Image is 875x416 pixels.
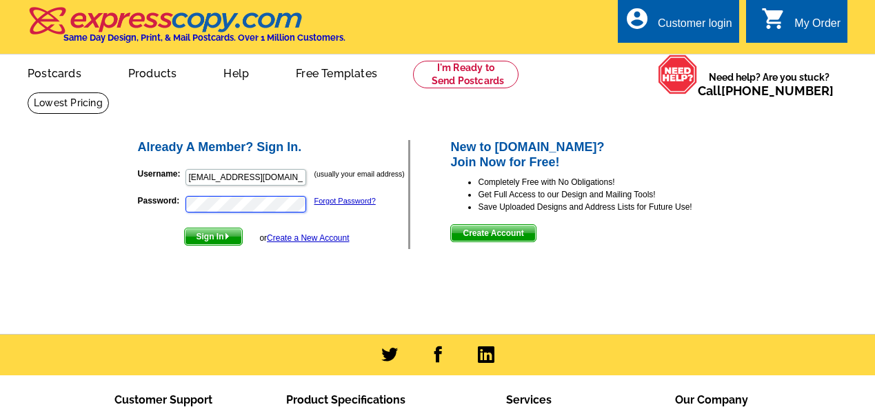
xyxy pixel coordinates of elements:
[506,393,552,406] span: Services
[106,56,199,88] a: Products
[451,225,535,241] span: Create Account
[478,188,739,201] li: Get Full Access to our Design and Mailing Tools!
[314,170,405,178] small: (usually your email address)
[201,56,271,88] a: Help
[658,17,732,37] div: Customer login
[314,197,376,205] a: Forgot Password?
[286,393,405,406] span: Product Specifications
[761,15,841,32] a: shopping_cart My Order
[794,17,841,37] div: My Order
[184,228,243,246] button: Sign In
[658,55,698,94] img: help
[267,233,349,243] a: Create a New Account
[625,6,650,31] i: account_circle
[450,140,739,170] h2: New to [DOMAIN_NAME]? Join Now for Free!
[63,32,345,43] h4: Same Day Design, Print, & Mail Postcards. Over 1 Million Customers.
[450,224,536,242] button: Create Account
[625,15,732,32] a: account_circle Customer login
[599,95,875,416] iframe: LiveChat chat widget
[138,140,409,155] h2: Already A Member? Sign In.
[28,17,345,43] a: Same Day Design, Print, & Mail Postcards. Over 1 Million Customers.
[114,393,212,406] span: Customer Support
[698,70,841,98] span: Need help? Are you stuck?
[721,83,834,98] a: [PHONE_NUMBER]
[761,6,786,31] i: shopping_cart
[185,228,242,245] span: Sign In
[478,201,739,213] li: Save Uploaded Designs and Address Lists for Future Use!
[259,232,349,244] div: or
[224,233,230,239] img: button-next-arrow-white.png
[138,195,184,207] label: Password:
[478,176,739,188] li: Completely Free with No Obligations!
[138,168,184,180] label: Username:
[698,83,834,98] span: Call
[274,56,399,88] a: Free Templates
[6,56,103,88] a: Postcards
